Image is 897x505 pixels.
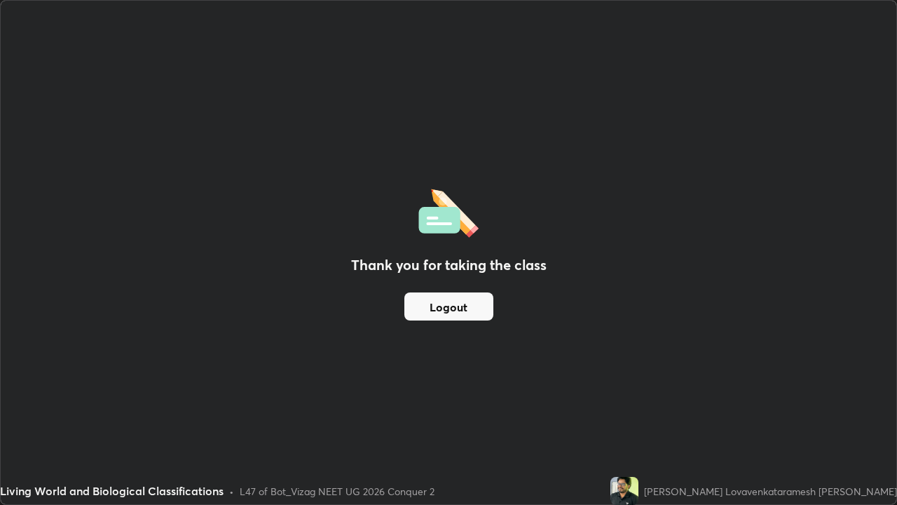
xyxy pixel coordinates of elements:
img: 0ee1ce0a70734d8d84f972b22cf13d55.jpg [610,477,638,505]
div: [PERSON_NAME] Lovavenkataramesh [PERSON_NAME] [644,484,897,499]
button: Logout [404,292,493,321]
div: • [229,484,234,499]
h2: Thank you for taking the class [351,255,547,276]
img: offlineFeedback.1438e8b3.svg [418,184,479,238]
div: L47 of Bot_Vizag NEET UG 2026 Conquer 2 [240,484,434,499]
